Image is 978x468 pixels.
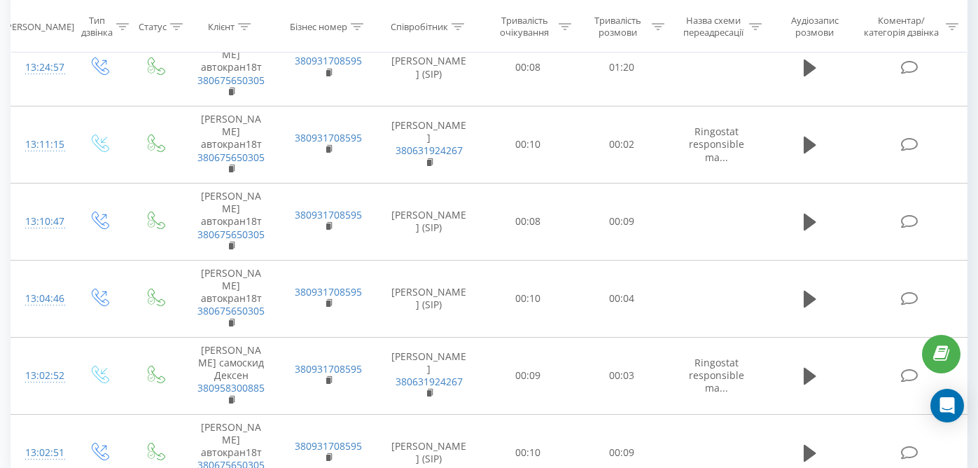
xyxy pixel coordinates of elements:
a: 380675650305 [197,228,265,241]
div: Назва схеми переадресації [680,15,746,39]
a: 380931708595 [295,54,362,67]
a: 380631924267 [396,375,463,388]
span: Ringostat responsible ma... [689,356,744,394]
td: 00:02 [575,106,668,184]
a: 380675650305 [197,304,265,317]
div: Тип дзвінка [81,15,113,39]
td: [PERSON_NAME] (SIP) [377,260,481,337]
div: Коментар/категорія дзвінка [860,15,942,39]
td: 00:10 [482,260,575,337]
div: Статус [139,20,167,32]
a: 380931708595 [295,439,362,453]
div: [PERSON_NAME] [4,20,74,32]
td: [PERSON_NAME] [377,337,481,414]
div: Тривалість розмови [587,15,648,39]
div: Бізнес номер [290,20,347,32]
div: 13:10:47 [25,208,57,235]
div: 13:02:52 [25,362,57,390]
a: 380675650305 [197,74,265,87]
td: [PERSON_NAME] (SIP) [377,183,481,260]
a: 380931708595 [295,362,362,376]
div: Клієнт [208,20,235,32]
td: 00:08 [482,29,575,106]
td: [PERSON_NAME] автокран18т [183,106,280,184]
span: Ringostat responsible ma... [689,125,744,163]
a: 380931708595 [295,285,362,298]
div: Співробітник [391,20,448,32]
a: 380931708595 [295,131,362,144]
td: 00:09 [575,183,668,260]
a: 380958300885 [197,381,265,394]
td: [PERSON_NAME] (SIP) [377,29,481,106]
div: Open Intercom Messenger [930,389,964,422]
div: 13:04:46 [25,285,57,312]
a: 380931708595 [295,208,362,221]
div: 13:24:57 [25,54,57,81]
div: 13:02:51 [25,439,57,467]
a: 380631924267 [396,144,463,157]
td: 00:10 [482,106,575,184]
td: 00:08 [482,183,575,260]
td: [PERSON_NAME] [377,106,481,184]
td: [PERSON_NAME] автокран18т [183,183,280,260]
td: [PERSON_NAME] самоскид Дексен [183,337,280,414]
div: Аудіозапис розмови [778,15,851,39]
td: 00:04 [575,260,668,337]
td: 00:09 [482,337,575,414]
td: [PERSON_NAME] автокран18т [183,29,280,106]
td: 00:03 [575,337,668,414]
div: 13:11:15 [25,131,57,158]
td: [PERSON_NAME] автокран18т [183,260,280,337]
td: 01:20 [575,29,668,106]
div: Тривалість очікування [494,15,555,39]
a: 380675650305 [197,151,265,164]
